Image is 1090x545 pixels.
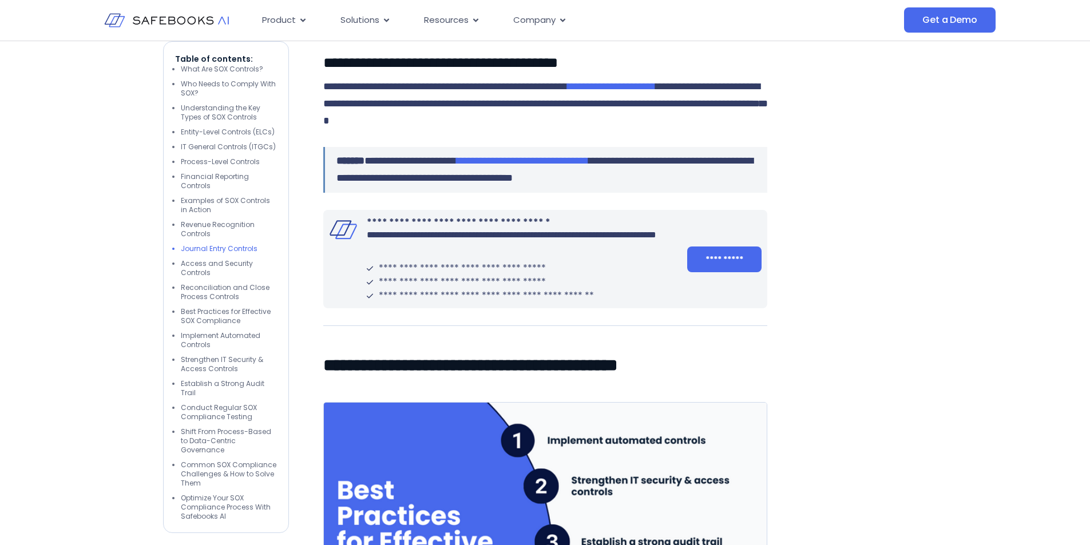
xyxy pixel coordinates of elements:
[181,403,277,421] li: Conduct Regular SOX Compliance Testing
[181,196,277,214] li: Examples of SOX Controls in Action
[181,460,277,488] li: Common SOX Compliance Challenges & How to Solve Them
[175,53,277,65] p: Table of contents:
[904,7,995,33] a: Get a Demo
[181,283,277,301] li: Reconciliation and Close Process Controls
[181,355,277,373] li: Strengthen IT Security & Access Controls
[181,379,277,397] li: Establish a Strong Audit Trail
[181,427,277,455] li: Shift From Process-Based to Data-Centric Governance
[181,142,277,152] li: IT General Controls (ITGCs)
[181,128,277,137] li: Entity-Level Controls (ELCs)
[181,157,277,166] li: Process-Level Controls
[181,244,277,253] li: Journal Entry Controls
[181,331,277,349] li: Implement Automated Controls
[922,14,977,26] span: Get a Demo
[513,14,556,27] span: Company
[181,259,277,277] li: Access and Security Controls
[181,79,277,98] li: Who Needs to Comply With SOX?
[181,65,277,74] li: What Are SOX Controls?
[181,494,277,521] li: Optimize Your SOX Compliance Process With Safebooks AI
[340,14,379,27] span: Solutions
[262,14,296,27] span: Product
[253,9,790,31] div: Menu Toggle
[253,9,790,31] nav: Menu
[181,307,277,325] li: Best Practices for Effective SOX Compliance
[181,220,277,238] li: Revenue Recognition Controls
[181,172,277,190] li: Financial Reporting Controls
[424,14,469,27] span: Resources
[181,104,277,122] li: Understanding the Key Types of SOX Controls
